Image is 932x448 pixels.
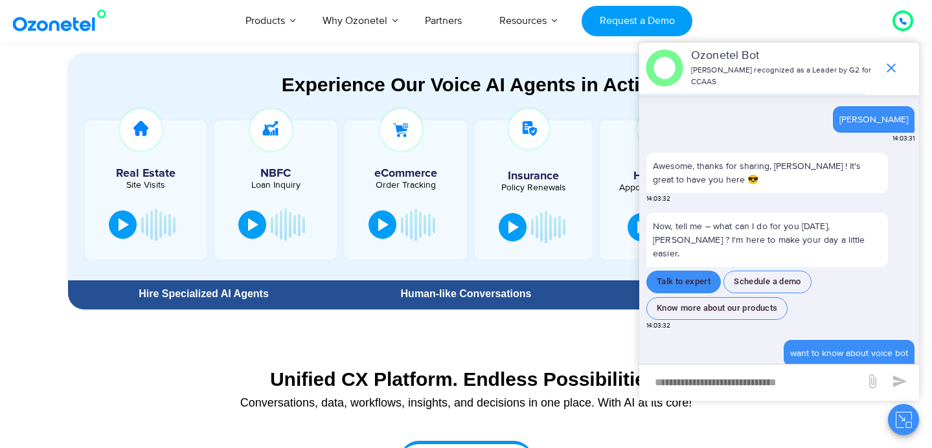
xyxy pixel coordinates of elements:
button: Talk to expert [646,271,721,293]
span: 14:03:31 [892,134,915,144]
div: Hire Specialized AI Agents [74,289,334,299]
h5: Insurance [481,170,586,182]
p: Awesome, thanks for sharing, [PERSON_NAME] ! It's great to have you here 😎 [653,159,881,186]
div: Human-like Conversations [339,289,592,299]
img: header [646,49,683,87]
div: Appointment Booking [610,183,715,192]
div: Site Visits [91,181,201,190]
button: Close chat [888,404,919,435]
h5: Real Estate [91,168,201,179]
div: Experience Our Voice AI Agents in Action [81,73,865,96]
div: [PERSON_NAME] [839,113,908,126]
span: end chat or minimize [878,55,904,81]
h5: eCommerce [351,168,460,179]
span: 14:03:32 [646,321,670,331]
button: Schedule a demo [723,271,812,293]
button: Know more about our products [646,297,788,320]
div: new-msg-input [646,371,858,394]
p: Now, tell me – what can I do for you [DATE], [PERSON_NAME] ? I'm here to make your day a little e... [646,213,888,267]
h5: NBFC [221,168,330,179]
div: Order Tracking [351,181,460,190]
p: [PERSON_NAME] recognized as a Leader by G2 for CCAAS [691,65,877,88]
div: want to know about voice bot [790,346,908,360]
span: 14:03:32 [646,194,670,204]
a: Request a Demo [582,6,692,36]
p: Ozonetel Bot [691,47,877,65]
div: 24 Vernacular Languages [605,289,858,299]
div: Unified CX Platform. Endless Possibilities. [74,368,858,390]
div: Loan Inquiry [221,181,330,190]
div: Policy Renewals [481,183,586,192]
h5: Healthcare [610,170,715,182]
div: Conversations, data, workflows, insights, and decisions in one place. With AI at its core! [74,397,858,409]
